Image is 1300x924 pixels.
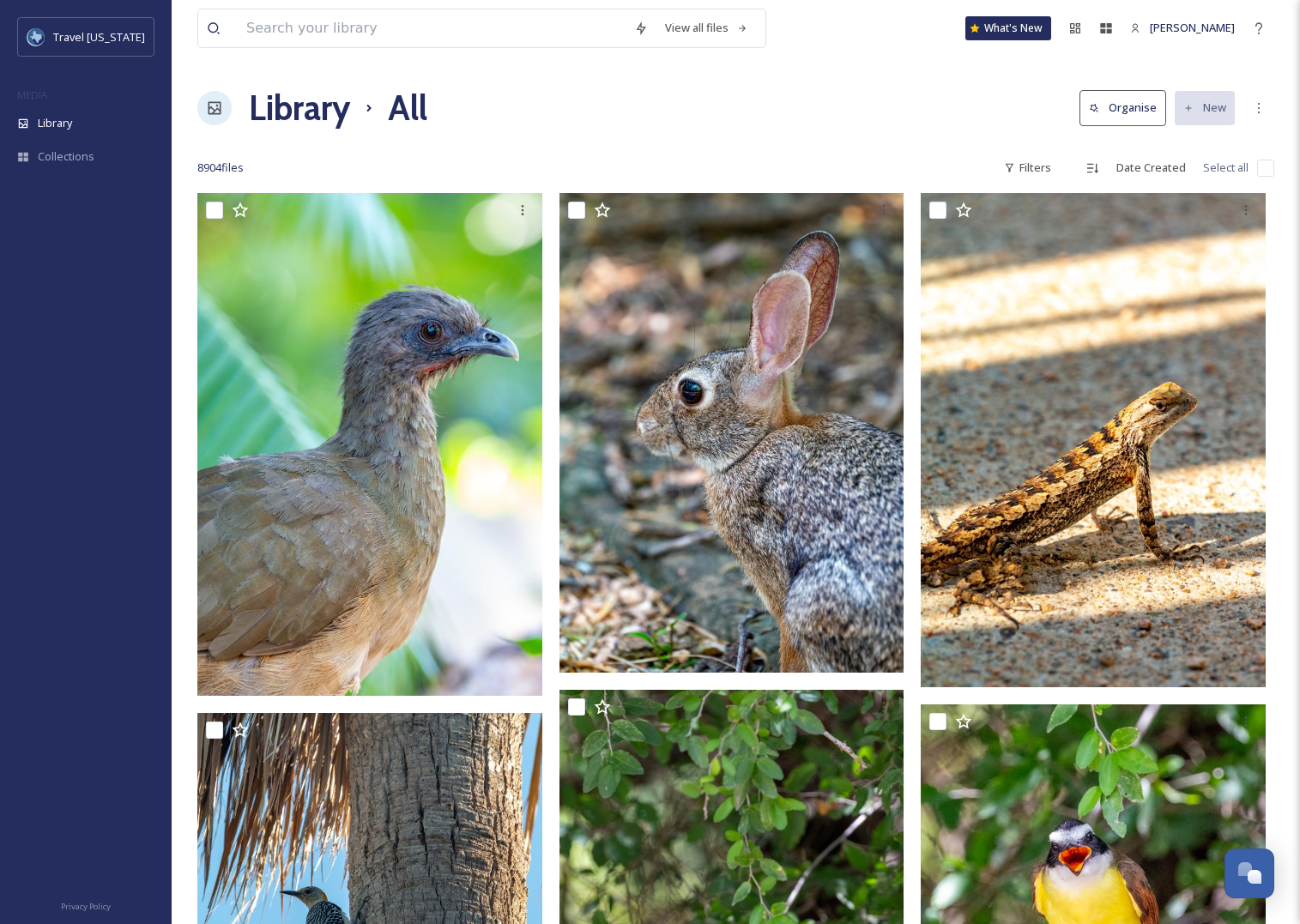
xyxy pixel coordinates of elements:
button: Organise [1079,90,1166,125]
button: Open Chat [1224,849,1274,898]
span: Library [38,115,72,131]
div: Date Created [1108,151,1194,184]
a: View all files [656,11,757,45]
img: images%20%281%29.jpeg [27,28,45,45]
a: Organise [1079,90,1175,125]
a: [PERSON_NAME] [1122,11,1243,45]
span: Privacy Policy [61,901,111,912]
span: Travel [US_STATE] [53,29,145,45]
a: Library [249,82,350,134]
img: Quinta Mazatlan4.jpg [197,193,542,696]
span: [PERSON_NAME] [1150,20,1235,35]
span: 8904 file s [197,160,244,176]
div: Filters [995,151,1060,184]
img: Quinta Mazatlan2.jpg [921,193,1266,686]
button: New [1175,91,1235,124]
img: Quinta Mazatlan3.jpg [559,193,904,673]
a: Privacy Policy [61,895,111,915]
input: Search your library [238,9,626,47]
span: MEDIA [17,88,47,101]
a: What's New [965,16,1051,40]
span: Select all [1203,160,1249,176]
span: Collections [38,148,94,165]
h1: All [388,82,427,134]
